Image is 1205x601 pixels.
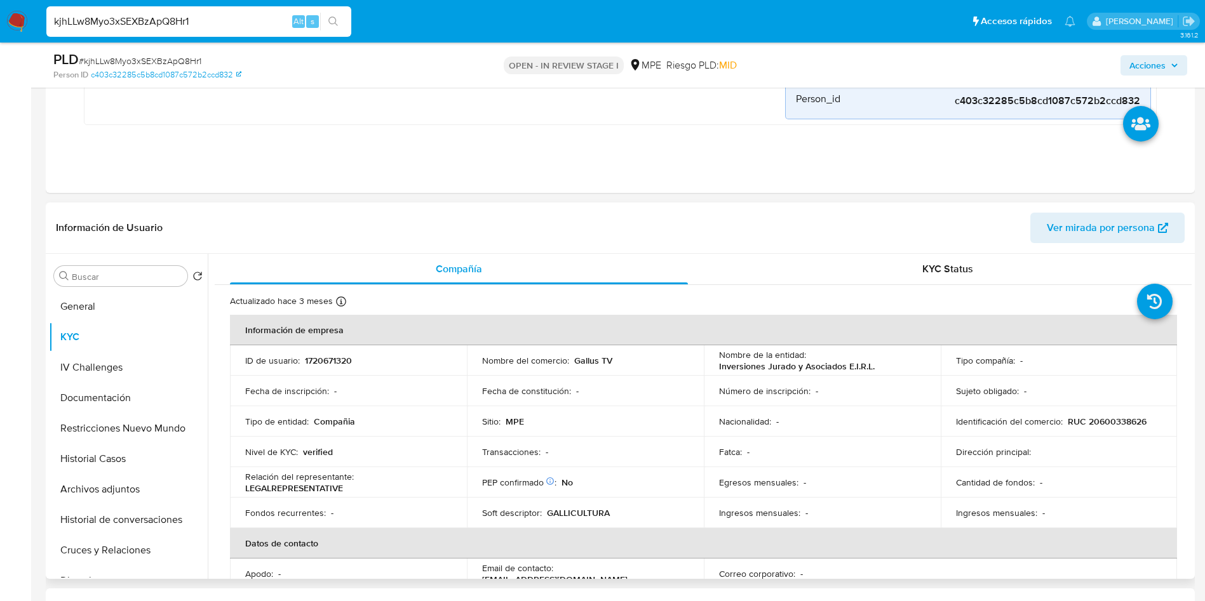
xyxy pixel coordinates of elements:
[562,477,573,488] p: No
[1065,16,1075,27] a: Notificaciones
[303,446,333,458] p: verified
[1047,213,1155,243] span: Ver mirada por persona
[981,15,1052,28] span: Accesos rápidos
[956,416,1063,427] p: Identificación del comercio :
[59,271,69,281] button: Buscar
[956,477,1035,488] p: Cantidad de fondos :
[956,507,1037,518] p: Ingresos mensuales :
[719,568,795,579] p: Correo corporativo :
[305,355,352,366] p: 1720671320
[46,13,351,30] input: Buscar usuario o caso...
[629,58,661,72] div: MPE
[245,385,329,397] p: Fecha de inscripción :
[245,471,354,482] p: Relación del representante :
[506,416,524,427] p: MPE
[1068,416,1147,427] p: RUC 20600338626
[230,295,333,307] p: Actualizado hace 3 meses
[278,568,281,579] p: -
[482,416,501,427] p: Sitio :
[805,507,808,518] p: -
[79,55,201,67] span: # kjhLLw8Myo3xSEXBzApQ8Hr1
[49,474,208,505] button: Archivos adjuntos
[482,507,542,518] p: Soft descriptor :
[1180,30,1199,40] span: 3.161.2
[245,482,343,494] p: LEGALREPRESENTATIVE
[49,291,208,322] button: General
[1129,55,1166,76] span: Acciones
[482,446,541,458] p: Transacciones :
[956,355,1015,366] p: Tipo compañía :
[956,446,1031,458] p: Dirección principal :
[53,69,88,81] b: Person ID
[482,574,628,585] p: [EMAIL_ADDRESS][DOMAIN_NAME]
[1042,507,1045,518] p: -
[245,507,326,518] p: Fondos recurrentes :
[482,355,569,366] p: Nombre del comercio :
[1030,213,1185,243] button: Ver mirada por persona
[245,416,309,427] p: Tipo de entidad :
[547,507,610,518] p: GALLICULTURA
[719,477,798,488] p: Egresos mensuales :
[1020,355,1023,366] p: -
[192,271,203,285] button: Volver al orden por defecto
[719,385,811,397] p: Número de inscripción :
[574,355,612,366] p: Gallus TV
[956,385,1019,397] p: Sujeto obligado :
[666,58,737,72] span: Riesgo PLD:
[72,271,182,282] input: Buscar
[576,385,579,397] p: -
[320,13,346,30] button: search-icon
[230,315,1177,345] th: Información de empresa
[776,416,779,427] p: -
[719,349,806,360] p: Nombre de la entidad :
[719,446,742,458] p: Fatca :
[1024,385,1027,397] p: -
[482,562,553,574] p: Email de contacto :
[311,15,314,27] span: s
[91,69,241,81] a: c403c32285c5b8cd1087c572b2ccd832
[56,221,163,234] h1: Información de Usuario
[800,568,803,579] p: -
[816,385,818,397] p: -
[49,565,208,596] button: Direcciones
[245,568,273,579] p: Apodo :
[331,507,333,518] p: -
[245,355,300,366] p: ID de usuario :
[293,15,304,27] span: Alt
[1182,15,1195,28] a: Salir
[922,261,973,276] span: KYC Status
[245,446,298,458] p: Nivel de KYC :
[49,413,208,444] button: Restricciones Nuevo Mundo
[49,352,208,383] button: IV Challenges
[436,261,482,276] span: Compañía
[1106,15,1178,27] p: antonio.rossel@mercadolibre.com
[719,58,737,72] span: MID
[719,416,771,427] p: Nacionalidad :
[334,385,337,397] p: -
[1121,55,1187,76] button: Acciones
[53,49,79,69] b: PLD
[482,477,556,488] p: PEP confirmado :
[546,446,548,458] p: -
[230,528,1177,558] th: Datos de contacto
[49,383,208,413] button: Documentación
[49,535,208,565] button: Cruces y Relaciones
[49,322,208,352] button: KYC
[49,505,208,535] button: Historial de conversaciones
[719,507,800,518] p: Ingresos mensuales :
[747,446,750,458] p: -
[504,56,624,74] p: OPEN - IN REVIEW STAGE I
[482,385,571,397] p: Fecha de constitución :
[314,416,355,427] p: Compañia
[804,477,806,488] p: -
[719,360,875,372] p: Inversiones Jurado y Asociados E.I.R.L.
[49,444,208,474] button: Historial Casos
[1040,477,1042,488] p: -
